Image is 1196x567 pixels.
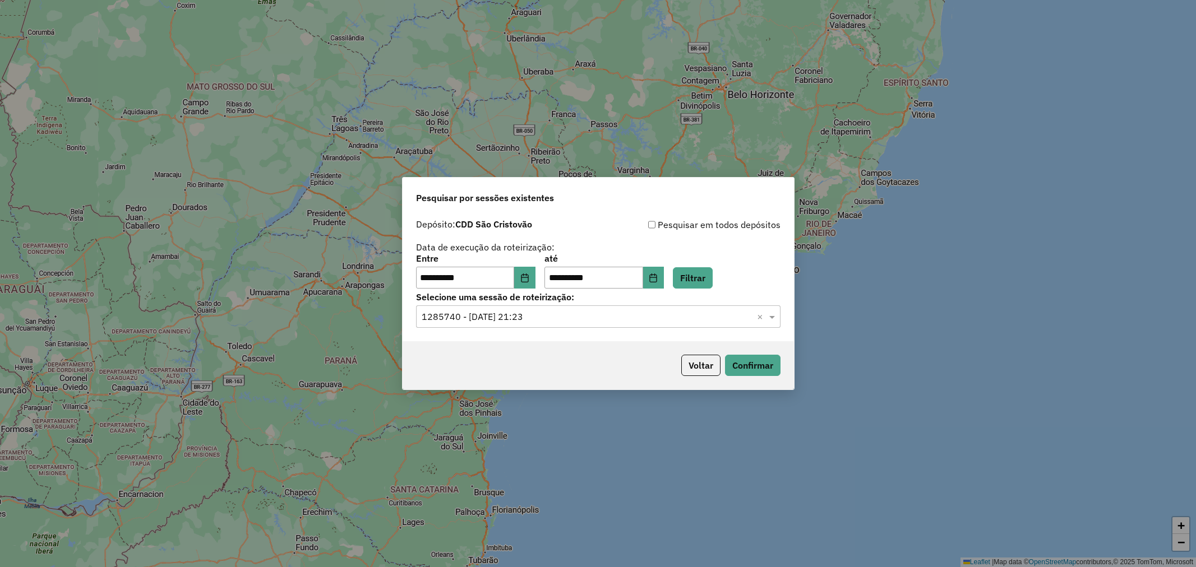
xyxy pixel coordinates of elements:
strong: CDD São Cristovão [455,219,532,230]
div: Pesquisar em todos depósitos [598,218,781,231]
span: Clear all [757,310,766,323]
label: Selecione uma sessão de roteirização: [416,290,781,304]
button: Choose Date [643,267,664,289]
button: Filtrar [673,267,713,289]
label: Entre [416,252,535,265]
button: Choose Date [514,267,535,289]
label: Data de execução da roteirização: [416,240,555,254]
label: até [544,252,664,265]
button: Voltar [681,355,721,376]
button: Confirmar [725,355,781,376]
span: Pesquisar por sessões existentes [416,191,554,205]
label: Depósito: [416,217,532,231]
